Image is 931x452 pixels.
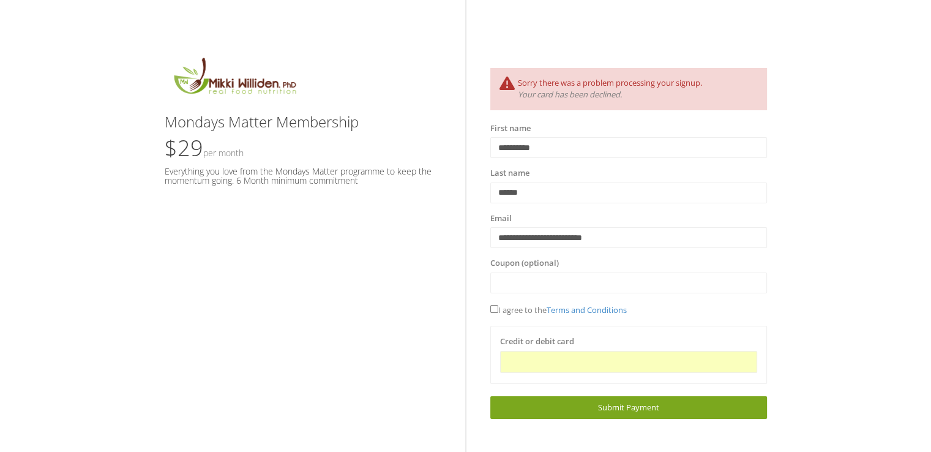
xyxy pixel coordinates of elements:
[490,213,512,225] label: Email
[490,396,767,419] a: Submit Payment
[490,304,627,315] span: I agree to the
[165,114,441,130] h3: Mondays Matter Membership
[490,257,559,269] label: Coupon (optional)
[490,122,531,135] label: First name
[490,167,529,179] label: Last name
[508,356,749,367] iframe: Secure card payment input frame
[598,402,659,413] span: Submit Payment
[518,77,702,88] span: Sorry there was a problem processing your signup.
[165,56,304,102] img: MikkiLogoMain.png
[165,133,244,163] span: $29
[203,147,244,159] small: Per Month
[165,167,441,186] h5: Everything you love from the Mondays Matter programme to keep the momentum going. 6 Month minimum...
[518,89,622,100] i: Your card has been declined.
[547,304,627,315] a: Terms and Conditions
[500,336,574,348] label: Credit or debit card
